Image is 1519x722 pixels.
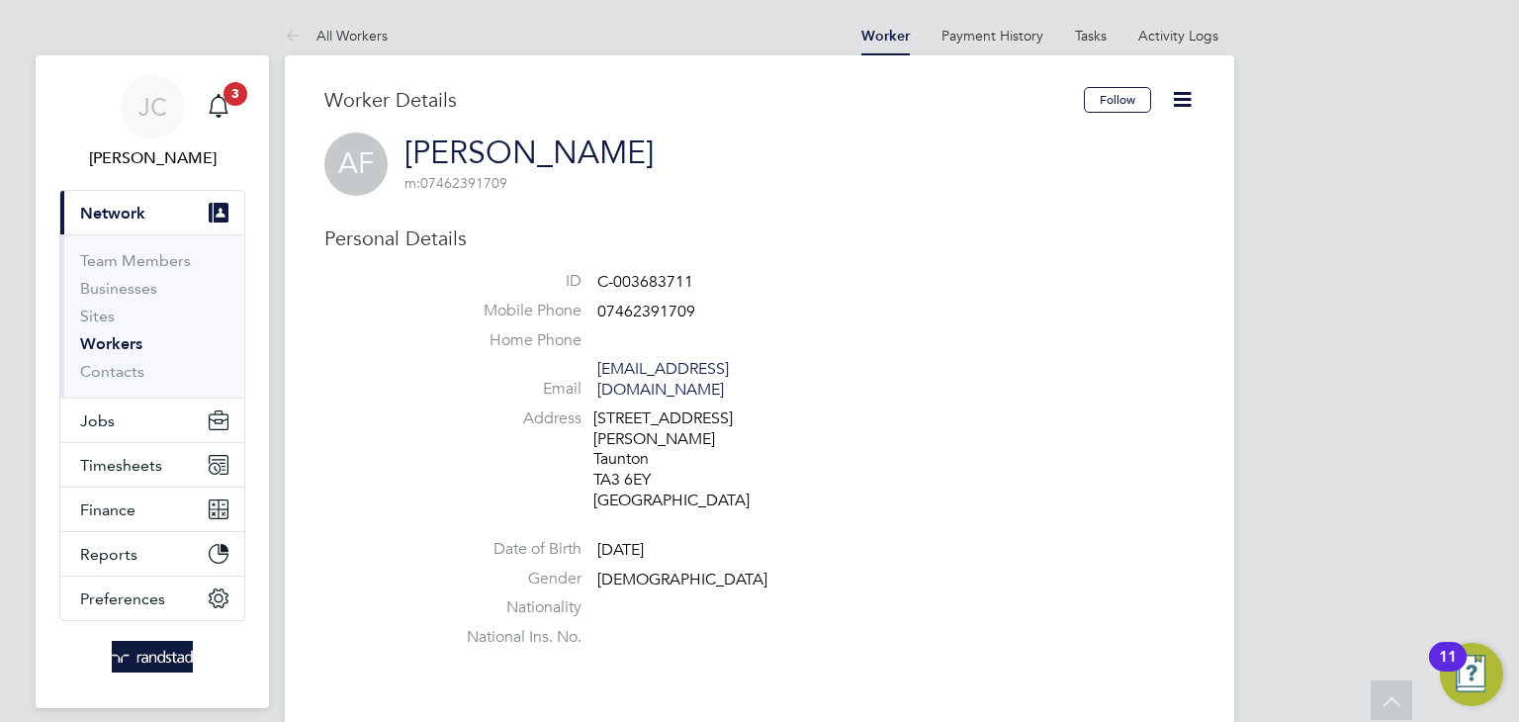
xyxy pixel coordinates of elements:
[80,307,115,325] a: Sites
[59,75,245,170] a: JC[PERSON_NAME]
[80,204,145,223] span: Network
[138,94,167,120] span: JC
[941,27,1043,45] a: Payment History
[36,55,269,708] nav: Main navigation
[597,570,767,589] span: [DEMOGRAPHIC_DATA]
[324,133,388,196] span: AF
[285,27,388,45] a: All Workers
[324,87,1084,113] h3: Worker Details
[80,362,144,381] a: Contacts
[223,82,247,106] span: 3
[112,641,194,673] img: randstad-logo-retina.png
[597,540,644,560] span: [DATE]
[60,488,244,531] button: Finance
[404,174,420,192] span: m:
[443,627,581,648] label: National Ins. No.
[443,330,581,351] label: Home Phone
[80,411,115,430] span: Jobs
[60,532,244,576] button: Reports
[443,539,581,560] label: Date of Birth
[60,191,244,234] button: Network
[404,174,507,192] span: 07462391709
[60,577,244,620] button: Preferences
[1439,657,1457,682] div: 11
[59,146,245,170] span: Jovan Cosentino
[60,399,244,442] button: Jobs
[597,359,729,400] a: [EMAIL_ADDRESS][DOMAIN_NAME]
[80,456,162,475] span: Timesheets
[80,589,165,608] span: Preferences
[324,226,1195,251] h3: Personal Details
[443,597,581,618] label: Nationality
[199,75,238,138] a: 3
[59,641,245,673] a: Go to home page
[60,234,244,398] div: Network
[1075,27,1107,45] a: Tasks
[1440,643,1503,706] button: Open Resource Center, 11 new notifications
[443,271,581,292] label: ID
[80,251,191,270] a: Team Members
[443,301,581,321] label: Mobile Phone
[597,272,693,292] span: C-003683711
[597,302,695,321] span: 07462391709
[443,408,581,429] label: Address
[80,500,135,519] span: Finance
[1084,87,1151,113] button: Follow
[80,279,157,298] a: Businesses
[404,134,654,172] a: [PERSON_NAME]
[593,408,781,511] div: [STREET_ADDRESS] [PERSON_NAME] Taunton TA3 6EY [GEOGRAPHIC_DATA]
[80,334,142,353] a: Workers
[861,28,910,45] a: Worker
[60,443,244,487] button: Timesheets
[80,545,137,564] span: Reports
[1138,27,1218,45] a: Activity Logs
[443,379,581,400] label: Email
[443,569,581,589] label: Gender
